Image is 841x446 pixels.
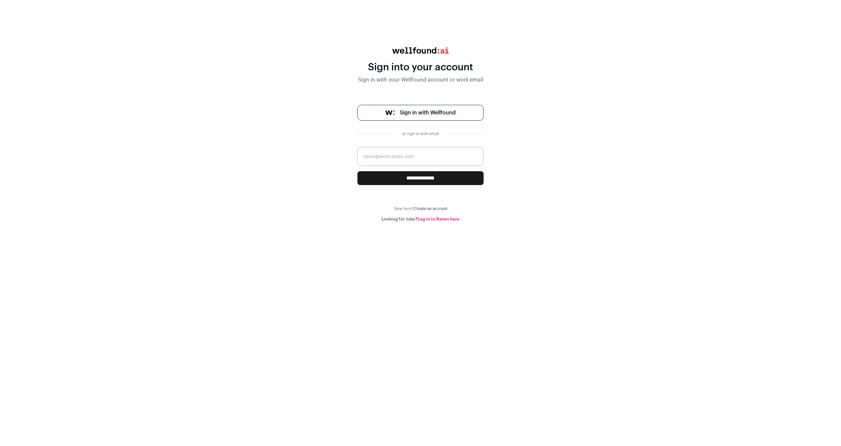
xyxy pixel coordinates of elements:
div: New here? [357,206,484,211]
a: Create an account [414,207,447,211]
a: Log in to Raven here [418,217,460,221]
img: wellfound:ai [392,47,449,54]
div: Looking for Jobs? [357,217,484,222]
div: Sign into your account [357,61,484,73]
span: Sign in with Wellfound [400,109,456,117]
a: Sign in with Wellfound [357,105,484,121]
img: wellfound-symbol-flush-black-fb3c872781a75f747ccb3a119075da62bfe97bd399995f84a933054e44a575c4.png [385,110,395,115]
div: Sign in with your Wellfound account or work email [357,76,484,84]
input: name@work-email.com [357,147,484,166]
div: or sign in with email [399,131,442,136]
